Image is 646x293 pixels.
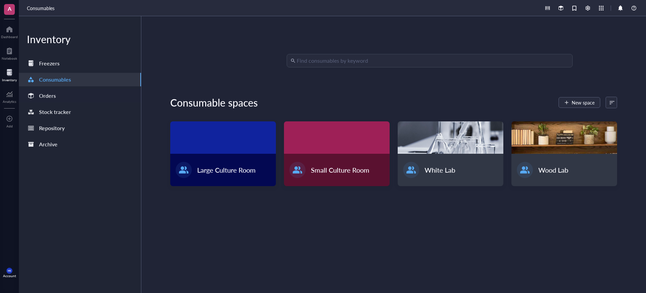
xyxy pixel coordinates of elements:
[425,165,455,175] div: White Lab
[8,4,11,13] span: A
[19,73,141,86] a: Consumables
[311,165,369,175] div: Small Culture Room
[3,89,16,104] a: Analytics
[572,100,595,105] span: New space
[2,56,17,60] div: Notebook
[1,35,18,39] div: Dashboard
[2,78,17,82] div: Inventory
[2,67,17,82] a: Inventory
[19,32,141,46] div: Inventory
[559,97,600,108] button: New space
[8,269,11,272] span: MK
[2,46,17,60] a: Notebook
[39,107,71,117] div: Stock tracker
[1,24,18,39] a: Dashboard
[19,138,141,151] a: Archive
[39,91,56,100] div: Orders
[19,57,141,70] a: Freezers
[39,123,65,133] div: Repository
[3,274,16,278] div: Account
[19,89,141,102] a: Orders
[39,140,58,149] div: Archive
[39,59,60,68] div: Freezers
[3,99,16,104] div: Analytics
[19,105,141,119] a: Stock tracker
[6,124,13,128] div: Add
[27,4,56,12] a: Consumables
[39,75,71,84] div: Consumables
[538,165,568,175] div: Wood Lab
[19,121,141,135] a: Repository
[170,96,258,109] div: Consumable spaces
[197,165,256,175] div: Large Culture Room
